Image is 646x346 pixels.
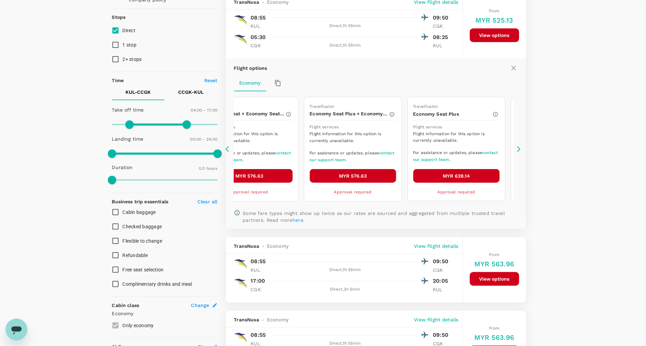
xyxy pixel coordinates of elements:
span: Flight information for this option is currently unavailable. [310,131,396,144]
p: Economy Seat Plus + Economy Seat [310,110,389,117]
img: 8B [234,331,248,345]
button: Economy [234,75,266,91]
span: 04:00 - 17:00 [191,108,218,113]
p: 09:50 [433,14,450,22]
span: Flight services [310,125,339,129]
span: Change [191,302,209,309]
p: 08:25 [433,33,450,41]
span: TransNusa [234,316,259,323]
span: Travelfusion [310,104,334,109]
strong: Cabin class [112,303,139,308]
p: CGK [433,267,450,273]
span: Checked baggage [123,224,162,229]
p: CGK [433,23,450,29]
span: For assistance or updates, please . [413,150,500,163]
p: Duration [112,164,133,171]
div: Direct , 2h 5min [272,286,418,293]
span: 0.0 hours [199,166,217,171]
span: Approval required [438,190,475,194]
p: View flight details [414,316,459,323]
span: From [489,326,500,331]
span: Only economy [123,323,154,328]
span: For assistance or updates, please . [310,150,396,164]
img: 8B [234,257,248,271]
p: KUL - CCGK [126,89,151,95]
p: 20:05 [433,277,450,285]
strong: Business trip essentials [112,199,169,204]
p: 05:30 [251,33,266,41]
span: Economy [267,316,289,323]
span: Flexible to change [123,238,162,244]
p: Time [112,77,124,84]
h6: MYR 525.13 [476,15,513,26]
p: 09:50 [433,331,450,339]
span: TransNusa [234,243,259,249]
button: MYR 576.63 [206,169,293,183]
p: Landing time [112,136,144,142]
span: 2+ stops [123,56,142,62]
p: 17:00 [251,277,265,285]
img: 8B [234,13,248,27]
span: Direct [123,28,136,33]
div: Direct , 1h 55min [272,23,418,29]
div: Direct , 1h 55min [272,267,418,273]
p: Flight options [234,65,267,72]
span: Flight information for this option is currently unavailable. [413,131,500,144]
p: 08:55 [251,14,266,22]
span: Economy [267,243,289,249]
span: - [259,316,267,323]
p: CGK [251,42,268,49]
div: Direct , 1h 55min [272,42,418,49]
p: View flight details [414,243,459,249]
span: For assistance or updates, please . [206,150,293,164]
p: Clear all [197,198,217,205]
span: Cabin baggage [123,209,156,215]
p: CGK [251,286,268,293]
h6: MYR 563.96 [475,332,514,343]
span: Flight information for this option is currently unavailable. [206,131,293,144]
span: - [259,243,267,249]
span: Flight services [413,125,442,129]
p: Economy Seat + Economy Seat Plus [206,110,285,117]
p: KUL [433,286,450,293]
p: CCGK - KUL [179,89,204,95]
a: here [292,217,303,223]
button: MYR 628.14 [413,169,500,183]
span: Refundable [123,253,148,258]
span: 00:00 - 24:00 [190,137,218,142]
img: 8B [234,33,248,47]
p: Reset [204,77,218,84]
span: Complimentary drinks and meal [123,281,192,287]
p: 08:55 [251,331,266,339]
p: KUL [433,42,450,49]
iframe: Button to launch messaging window [5,319,27,341]
p: Economy Seat Plus [413,111,492,117]
p: Take off time [112,106,144,113]
button: View options [470,28,519,42]
button: View options [470,272,519,286]
p: KUL [251,267,268,273]
p: 09:50 [433,257,450,266]
span: From [489,9,500,13]
p: 08:55 [251,257,266,266]
button: MYR 576.63 [310,169,396,183]
p: KUL [251,23,268,29]
img: 8B [234,277,248,291]
span: Approval required [231,190,268,194]
span: Free seat selection [123,267,164,272]
span: Approval required [334,190,372,194]
p: Economy [112,310,218,317]
p: Some fare types might show up twice as our rates are sourced and aggregated from multiple trusted... [243,210,518,223]
span: From [489,252,500,257]
span: Travelfusion [413,104,438,109]
span: 1 stop [123,42,137,48]
h6: MYR 563.96 [475,258,514,269]
strong: Stops [112,14,126,20]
